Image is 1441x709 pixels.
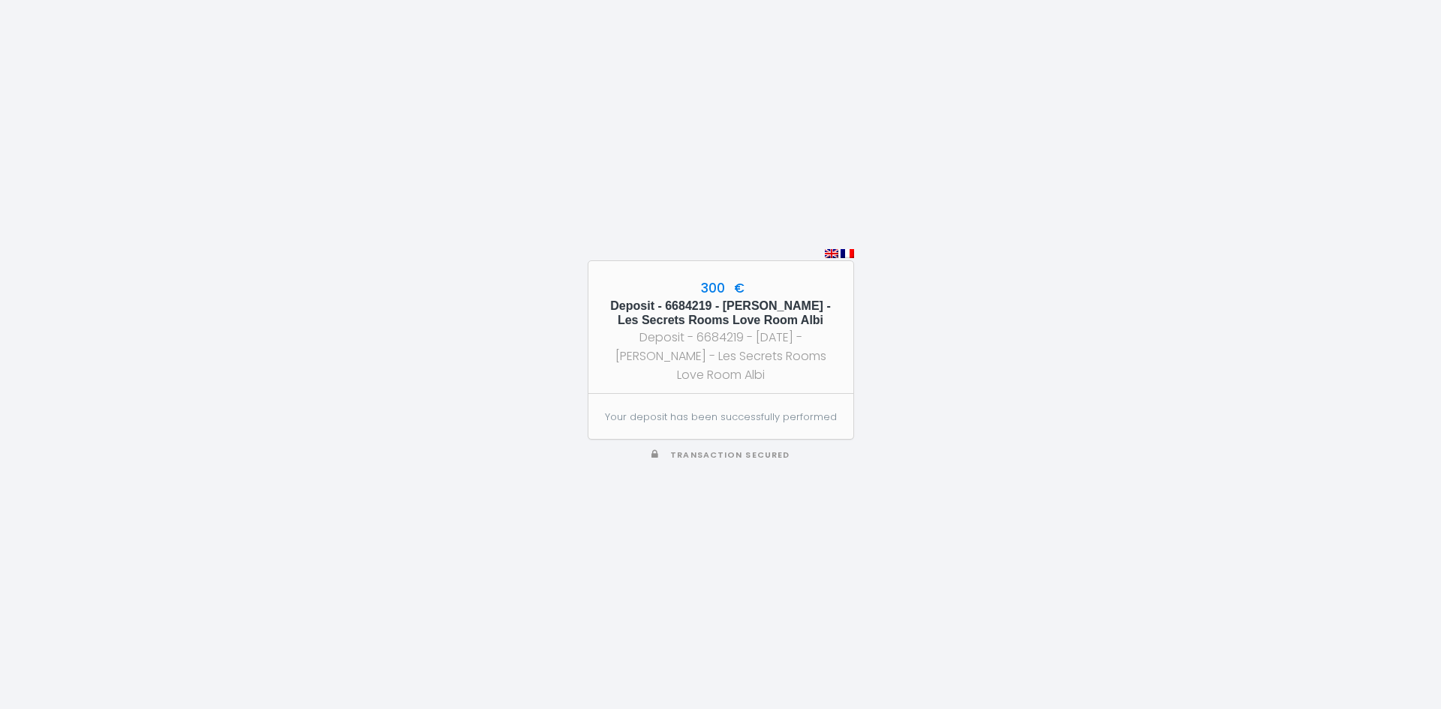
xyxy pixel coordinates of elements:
span: Transaction secured [670,449,790,461]
h5: Deposit - 6684219 - [PERSON_NAME] - Les Secrets Rooms Love Room Albi [602,299,840,327]
div: Deposit - 6684219 - [DATE] - [PERSON_NAME] - Les Secrets Rooms Love Room Albi [602,328,840,384]
img: en.png [825,249,838,258]
p: Your deposit has been successfully performed [604,410,836,425]
img: fr.png [841,249,854,258]
span: 300 € [697,279,745,297]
